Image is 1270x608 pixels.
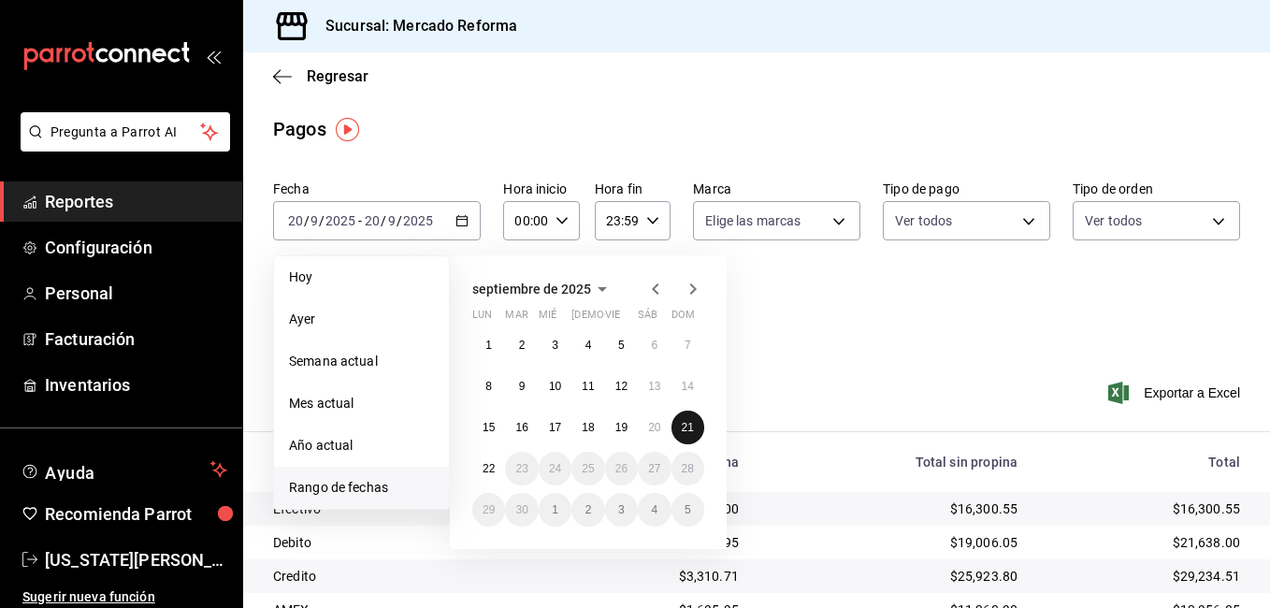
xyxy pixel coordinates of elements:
span: Sugerir nueva función [22,587,227,607]
img: Tooltip marker [336,118,359,141]
abbr: 24 de septiembre de 2025 [549,462,561,475]
span: / [381,213,386,228]
span: / [397,213,402,228]
button: 2 de septiembre de 2025 [505,328,538,362]
span: Elige las marcas [705,211,801,230]
label: Marca [693,182,860,195]
div: Debito [273,533,549,552]
button: 7 de septiembre de 2025 [671,328,704,362]
abbr: miércoles [539,309,556,328]
abbr: 9 de septiembre de 2025 [519,380,526,393]
label: Tipo de pago [883,182,1050,195]
button: 21 de septiembre de 2025 [671,411,704,444]
div: $19,006.05 [769,533,1017,552]
div: Pagos [273,115,326,143]
button: 26 de septiembre de 2025 [605,452,638,485]
abbr: 22 de septiembre de 2025 [483,462,495,475]
abbr: 14 de septiembre de 2025 [682,380,694,393]
label: Tipo de orden [1073,182,1240,195]
button: 25 de septiembre de 2025 [571,452,604,485]
button: Exportar a Excel [1112,382,1240,404]
abbr: 11 de septiembre de 2025 [582,380,594,393]
div: $16,300.55 [769,499,1017,518]
button: 1 de octubre de 2025 [539,493,571,527]
span: Inventarios [45,372,227,398]
div: $25,923.80 [769,567,1017,586]
abbr: 23 de septiembre de 2025 [515,462,527,475]
abbr: martes [505,309,527,328]
abbr: 1 de octubre de 2025 [552,503,558,516]
button: 8 de septiembre de 2025 [472,369,505,403]
button: 18 de septiembre de 2025 [571,411,604,444]
span: [US_STATE][PERSON_NAME] [45,547,227,572]
label: Fecha [273,182,481,195]
abbr: 29 de septiembre de 2025 [483,503,495,516]
span: Rango de fechas [289,478,434,498]
label: Hora inicio [503,182,579,195]
button: septiembre de 2025 [472,278,613,300]
button: 4 de octubre de 2025 [638,493,671,527]
abbr: 10 de septiembre de 2025 [549,380,561,393]
button: 30 de septiembre de 2025 [505,493,538,527]
abbr: 27 de septiembre de 2025 [648,462,660,475]
button: 23 de septiembre de 2025 [505,452,538,485]
input: -- [364,213,381,228]
span: Mes actual [289,394,434,413]
abbr: 15 de septiembre de 2025 [483,421,495,434]
abbr: 16 de septiembre de 2025 [515,421,527,434]
input: ---- [325,213,356,228]
div: $29,234.51 [1047,567,1240,586]
button: 16 de septiembre de 2025 [505,411,538,444]
button: 24 de septiembre de 2025 [539,452,571,485]
button: 3 de septiembre de 2025 [539,328,571,362]
a: Pregunta a Parrot AI [13,136,230,155]
abbr: sábado [638,309,657,328]
abbr: 6 de septiembre de 2025 [651,339,657,352]
abbr: 20 de septiembre de 2025 [648,421,660,434]
span: Año actual [289,436,434,456]
abbr: 3 de octubre de 2025 [618,503,625,516]
div: Total sin propina [769,455,1017,470]
input: -- [287,213,304,228]
button: 2 de octubre de 2025 [571,493,604,527]
abbr: lunes [472,309,492,328]
abbr: 30 de septiembre de 2025 [515,503,527,516]
div: $21,638.00 [1047,533,1240,552]
span: Pregunta a Parrot AI [51,123,201,142]
abbr: 4 de octubre de 2025 [651,503,657,516]
button: 13 de septiembre de 2025 [638,369,671,403]
span: Reportes [45,189,227,214]
abbr: 2 de octubre de 2025 [585,503,592,516]
abbr: 12 de septiembre de 2025 [615,380,628,393]
abbr: 2 de septiembre de 2025 [519,339,526,352]
button: 3 de octubre de 2025 [605,493,638,527]
button: 14 de septiembre de 2025 [671,369,704,403]
abbr: 26 de septiembre de 2025 [615,462,628,475]
button: 29 de septiembre de 2025 [472,493,505,527]
button: 28 de septiembre de 2025 [671,452,704,485]
input: ---- [402,213,434,228]
abbr: 19 de septiembre de 2025 [615,421,628,434]
div: Credito [273,567,549,586]
button: open_drawer_menu [206,49,221,64]
button: 20 de septiembre de 2025 [638,411,671,444]
input: -- [310,213,319,228]
button: 9 de septiembre de 2025 [505,369,538,403]
abbr: 3 de septiembre de 2025 [552,339,558,352]
abbr: jueves [571,309,682,328]
abbr: 18 de septiembre de 2025 [582,421,594,434]
button: 10 de septiembre de 2025 [539,369,571,403]
span: Ver todos [895,211,952,230]
span: / [304,213,310,228]
div: $3,310.71 [579,567,739,586]
button: 4 de septiembre de 2025 [571,328,604,362]
button: 15 de septiembre de 2025 [472,411,505,444]
button: Regresar [273,67,368,85]
abbr: 13 de septiembre de 2025 [648,380,660,393]
span: Ayer [289,310,434,329]
input: -- [387,213,397,228]
span: - [358,213,362,228]
abbr: 4 de septiembre de 2025 [585,339,592,352]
